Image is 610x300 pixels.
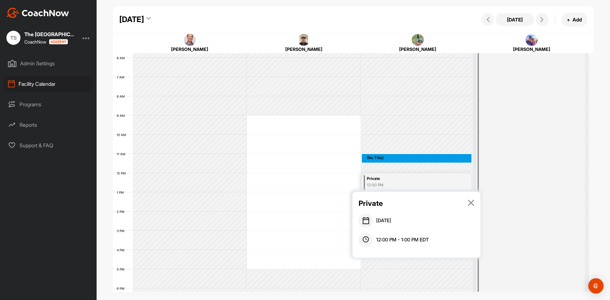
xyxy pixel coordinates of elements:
button: [DATE] [496,13,534,26]
div: 8 AM [113,94,131,98]
div: 4 PM [113,248,131,252]
div: 1 PM [113,191,130,194]
div: 12:00 PM [367,182,452,188]
span: 12:00 PM - 1:00 PM EDT [376,236,429,244]
div: 7 AM [113,75,131,79]
button: +Add [562,13,587,27]
div: 5 PM [113,267,131,271]
div: CoachNow [24,39,68,45]
div: Open Intercom Messenger [588,278,604,294]
div: [PERSON_NAME] [484,46,579,53]
div: Reports [4,117,94,133]
img: square_ff91fa2d4c7bf0bb9eb2abae7d1dde7d.jpg [526,34,538,46]
div: Private [367,175,452,182]
span: [DATE] [376,217,391,224]
div: 6 PM [113,287,131,290]
div: TS [6,31,20,45]
div: [PERSON_NAME] [370,46,465,53]
div: (No Title) [367,155,471,161]
img: CoachNow acadmey [49,39,68,45]
div: Programs [4,96,94,112]
div: [PERSON_NAME] [257,46,351,53]
div: 3 PM [113,229,131,233]
span: + [567,16,570,23]
div: [DATE] [119,14,144,25]
div: [PERSON_NAME] [142,46,237,53]
div: 10 AM [113,133,132,137]
div: Support & FAQ [4,137,94,153]
img: square_ef7e4294bbb976b8b61bd9392d7eb973.jpg [412,34,424,46]
div: The [GEOGRAPHIC_DATA] [24,32,75,37]
p: Private [359,198,431,209]
img: CoachNow [6,8,69,18]
div: Admin Settings [4,55,94,71]
div: 11 AM [113,152,132,156]
img: square_b52d1501a978de8e22e83a0725543a59.jpg [298,34,310,46]
img: square_e77ffc0d0f3f48e810be4059e1cbb014.jpg [184,34,196,46]
div: 9 AM [113,114,131,118]
div: 12 PM [113,171,132,175]
div: Facility Calendar [4,76,94,92]
div: 6 AM [113,56,131,60]
div: 2 PM [113,210,131,214]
